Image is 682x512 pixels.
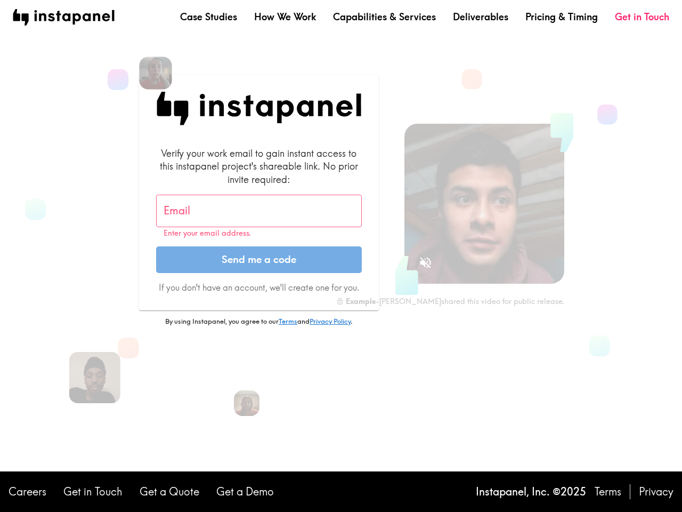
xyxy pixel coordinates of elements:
[453,10,508,23] a: Deliverables
[234,390,259,416] img: Trish
[595,484,621,499] a: Terms
[13,9,115,26] img: instapanel
[525,10,598,23] a: Pricing & Timing
[156,282,362,293] p: If you don't have an account, we'll create one for you.
[216,484,274,499] a: Get a Demo
[140,484,199,499] a: Get a Quote
[63,484,123,499] a: Get in Touch
[164,229,354,238] p: Enter your email address.
[476,484,586,499] p: Instapanel, Inc. © 2025
[615,10,669,23] a: Get in Touch
[180,10,237,23] a: Case Studies
[69,352,120,403] img: Devon
[333,10,436,23] a: Capabilities & Services
[156,246,362,273] button: Send me a code
[414,251,437,274] button: Sound is off
[279,317,297,325] a: Terms
[310,317,351,325] a: Privacy Policy
[346,297,376,306] b: Example
[336,297,564,306] div: - [PERSON_NAME] shared this video for public release.
[9,484,46,499] a: Careers
[156,92,362,125] img: Instapanel
[139,317,379,326] p: By using Instapanel, you agree to our and .
[156,147,362,186] div: Verify your work email to gain instant access to this instapanel project's shareable link. No pri...
[139,57,172,90] img: Elizabeth
[254,10,316,23] a: How We Work
[639,484,673,499] a: Privacy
